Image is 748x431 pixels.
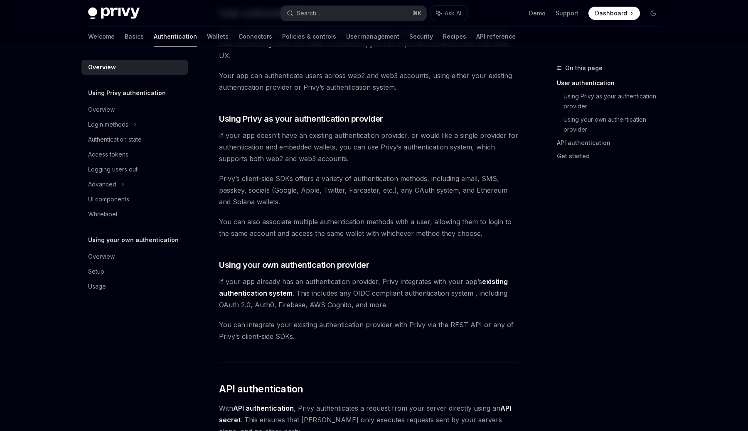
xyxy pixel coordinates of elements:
[88,135,142,144] div: Authentication state
[297,8,320,18] div: Search...
[281,6,426,21] button: Search...⌘K
[81,264,188,279] a: Setup
[81,102,188,117] a: Overview
[445,9,461,17] span: Ask AI
[81,162,188,177] a: Logging users out
[81,207,188,222] a: Whitelabel
[233,404,294,412] strong: API authentication
[219,276,519,311] span: If your app already has an authentication provider, Privy integrates with your app’s . This inclu...
[88,164,138,174] div: Logging users out
[219,319,519,342] span: You can integrate your existing authentication provider with Privy via the REST API or any of Pri...
[88,7,140,19] img: dark logo
[431,6,467,21] button: Ask AI
[595,9,627,17] span: Dashboard
[88,88,166,98] h5: Using Privy authentication
[219,259,369,271] span: Using your own authentication provider
[565,63,603,73] span: On this page
[88,194,129,204] div: UI components
[282,27,336,47] a: Policies & controls
[557,136,667,149] a: API authentication
[588,7,640,20] a: Dashboard
[563,113,667,136] a: Using your own authentication provider
[409,27,433,47] a: Security
[81,279,188,294] a: Usage
[81,147,188,162] a: Access tokens
[556,9,578,17] a: Support
[88,120,128,130] div: Login methods
[81,60,188,75] a: Overview
[88,62,116,72] div: Overview
[88,235,179,245] h5: Using your own authentication
[443,27,466,47] a: Recipes
[207,27,229,47] a: Wallets
[563,90,667,113] a: Using Privy as your authentication provider
[219,216,519,239] span: You can also associate multiple authentication methods with a user, allowing them to login to the...
[557,149,667,163] a: Get started
[346,27,399,47] a: User management
[88,282,106,291] div: Usage
[219,382,303,396] span: API authentication
[81,132,188,147] a: Authentication state
[219,70,519,93] span: Your app can authenticate users across web2 and web3 accounts, using either your existing authent...
[476,27,516,47] a: API reference
[413,10,421,17] span: ⌘ K
[88,105,115,115] div: Overview
[88,252,115,262] div: Overview
[219,173,519,208] span: Privy’s client-side SDKs offers a variety of authentication methods, including email, SMS, passke...
[529,9,546,17] a: Demo
[219,113,383,125] span: Using Privy as your authentication provider
[88,209,117,219] div: Whitelabel
[81,249,188,264] a: Overview
[81,192,188,207] a: UI components
[88,267,104,277] div: Setup
[154,27,197,47] a: Authentication
[125,27,144,47] a: Basics
[88,179,116,189] div: Advanced
[557,76,667,90] a: User authentication
[239,27,272,47] a: Connectors
[88,149,128,159] div: Access tokens
[219,130,519,164] span: If your app doesn’t have an existing authentication provider, or would like a single provider for...
[647,7,660,20] button: Toggle dark mode
[88,27,115,47] a: Welcome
